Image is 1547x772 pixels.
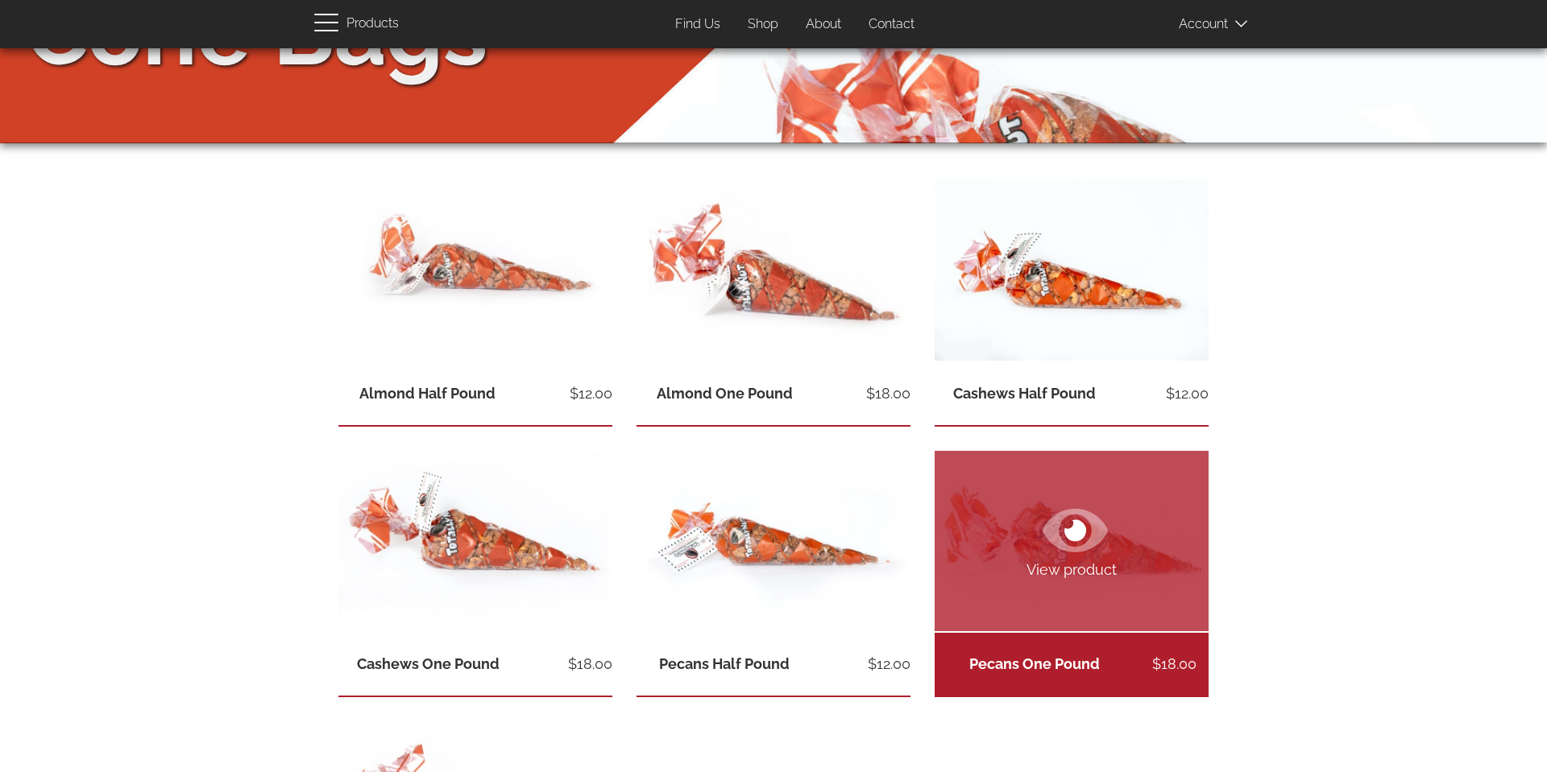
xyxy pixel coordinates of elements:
[794,9,853,40] a: About
[637,451,910,634] img: half pound of cinnamon roasted pecans
[663,9,732,40] a: Find Us
[338,180,612,361] img: half pound of cinnamon-sugar glazed almonds inside a red and clear Totally Nutz poly bag
[657,385,793,402] a: Almond One Pound
[935,451,1209,631] a: View product
[346,12,399,35] span: Products
[637,180,910,361] img: one pound of cinnamon-sugar glazed almonds inside a red and clear Totally Nutz poly bag
[357,655,500,672] a: Cashews One Pound
[856,9,927,40] a: Contact
[935,180,1209,363] img: half pound of cinnamon roasted cashews
[935,559,1209,580] span: View product
[338,451,612,631] img: 1 pound of freshly roasted cinnamon glazed cashews in a totally nutz poly bag
[659,655,790,672] a: Pecans Half Pound
[359,385,496,402] a: Almond Half Pound
[969,655,1100,672] a: Pecans One Pound
[953,385,1096,402] a: Cashews Half Pound
[736,9,790,40] a: Shop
